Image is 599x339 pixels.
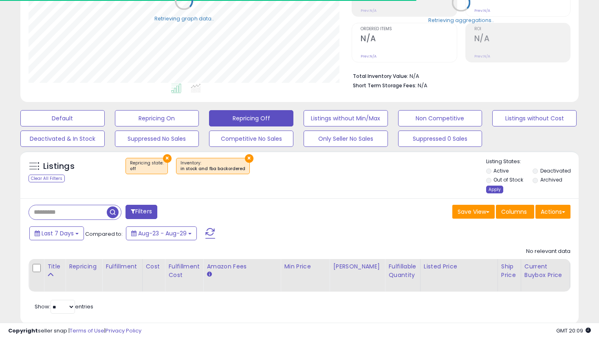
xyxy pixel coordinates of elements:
button: Competitive No Sales [209,131,293,147]
div: in stock and fba backordered [181,166,245,172]
span: Aug-23 - Aug-29 [138,229,187,237]
div: Clear All Filters [29,175,65,182]
div: Retrieving aggregations.. [428,16,494,24]
div: Current Buybox Price [524,262,566,279]
button: Suppressed 0 Sales [398,131,482,147]
div: Fulfillable Quantity [388,262,416,279]
div: Listed Price [424,262,494,271]
span: 2025-09-6 20:09 GMT [556,327,591,335]
span: Show: entries [35,303,93,310]
small: Amazon Fees. [207,271,211,278]
h5: Listings [43,161,75,172]
button: Repricing On [115,110,199,126]
p: Listing States: [486,158,579,166]
button: Columns [496,205,534,219]
div: Apply [486,186,503,193]
button: Only Seller No Sales [304,131,388,147]
button: Last 7 Days [29,226,84,240]
div: Repricing [69,262,99,271]
label: Active [493,167,509,174]
div: Retrieving graph data.. [154,15,214,22]
span: Last 7 Days [42,229,74,237]
span: Inventory : [181,160,245,172]
button: Non Competitive [398,110,482,126]
button: Listings without Min/Max [304,110,388,126]
button: × [163,154,172,163]
button: Deactivated & In Stock [20,131,105,147]
button: Suppressed No Sales [115,131,199,147]
div: Amazon Fees [207,262,277,271]
label: Deactivated [540,167,571,174]
a: Privacy Policy [106,327,141,335]
div: off [130,166,163,172]
strong: Copyright [8,327,38,335]
button: Filters [126,205,157,219]
div: Title [47,262,62,271]
a: Terms of Use [70,327,104,335]
button: Default [20,110,105,126]
button: × [245,154,253,163]
label: Archived [540,176,562,183]
div: No relevant data [526,248,570,255]
button: Repricing Off [209,110,293,126]
span: Compared to: [85,230,123,238]
div: [PERSON_NAME] [333,262,381,271]
div: Ship Price [501,262,518,279]
button: Aug-23 - Aug-29 [126,226,197,240]
div: seller snap | | [8,327,141,335]
div: Fulfillment [106,262,139,271]
label: Out of Stock [493,176,523,183]
button: Listings without Cost [492,110,577,126]
button: Save View [452,205,495,219]
div: Min Price [284,262,326,271]
div: Cost [146,262,162,271]
span: Repricing state : [130,160,163,172]
div: Fulfillment Cost [168,262,200,279]
button: Actions [535,205,570,219]
span: Columns [501,208,527,216]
